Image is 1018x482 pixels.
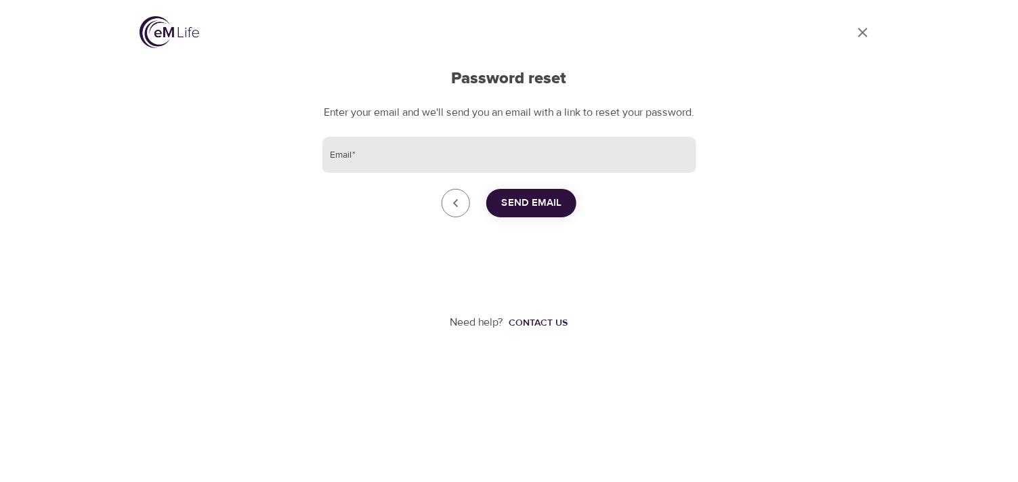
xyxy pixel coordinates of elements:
[509,316,568,330] div: Contact us
[504,316,568,330] a: Contact us
[847,16,879,49] a: close
[501,194,561,212] span: Send Email
[322,105,696,121] p: Enter your email and we'll send you an email with a link to reset your password.
[322,69,696,89] h2: Password reset
[140,16,199,48] img: logo
[486,189,576,217] button: Send Email
[442,189,470,217] a: close
[450,315,504,330] p: Need help?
